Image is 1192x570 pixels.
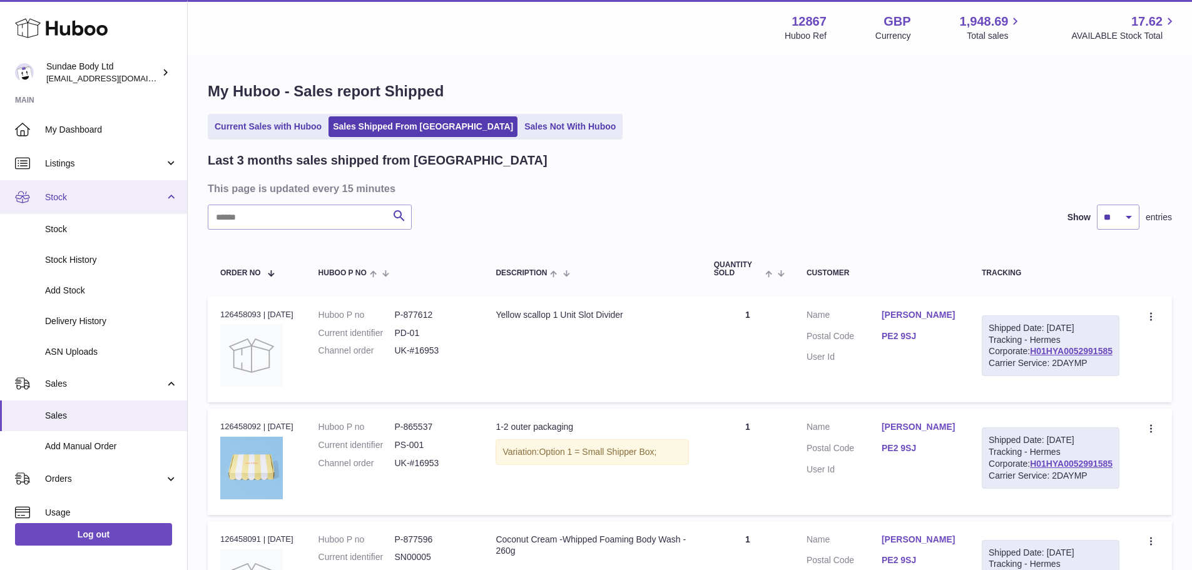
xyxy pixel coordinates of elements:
[394,309,471,321] dd: P-877612
[394,551,471,563] dd: SN00005
[45,223,178,235] span: Stock
[318,457,395,469] dt: Channel order
[318,345,395,357] dt: Channel order
[496,534,688,557] div: Coconut Cream -Whipped Foaming Body Wash - 260g
[1071,13,1177,42] a: 17.62 AVAILABLE Stock Total
[1067,211,1091,223] label: Show
[496,439,688,465] div: Variation:
[220,269,261,277] span: Order No
[807,330,882,345] dt: Postal Code
[46,61,159,84] div: Sundae Body Ltd
[807,442,882,457] dt: Postal Code
[1030,346,1113,356] a: H01HYA0052991585
[960,13,1023,42] a: 1,948.69 Total sales
[394,439,471,451] dd: PS-001
[45,440,178,452] span: Add Manual Order
[45,158,165,170] span: Listings
[45,473,165,485] span: Orders
[210,116,326,137] a: Current Sales with Huboo
[318,309,395,321] dt: Huboo P no
[496,309,688,321] div: Yellow scallop 1 Unit Slot Divider
[792,13,827,30] strong: 12867
[45,346,178,358] span: ASN Uploads
[220,309,293,320] div: 126458093 | [DATE]
[394,327,471,339] dd: PD-01
[1030,459,1113,469] a: H01HYA0052991585
[882,554,957,566] a: PE2 9SJ
[882,421,957,433] a: [PERSON_NAME]
[807,554,882,569] dt: Postal Code
[882,309,957,321] a: [PERSON_NAME]
[960,13,1009,30] span: 1,948.69
[45,507,178,519] span: Usage
[45,285,178,297] span: Add Stock
[208,181,1169,195] h3: This page is updated every 15 minutes
[520,116,620,137] a: Sales Not With Huboo
[45,191,165,203] span: Stock
[15,523,172,546] a: Log out
[496,269,547,277] span: Description
[884,13,910,30] strong: GBP
[882,534,957,546] a: [PERSON_NAME]
[1131,13,1163,30] span: 17.62
[785,30,827,42] div: Huboo Ref
[394,457,471,469] dd: UK-#16953
[318,439,395,451] dt: Current identifier
[496,421,688,433] div: 1-2 outer packaging
[989,470,1113,482] div: Carrier Service: 2DAYMP
[394,534,471,546] dd: P-877596
[220,534,293,545] div: 126458091 | [DATE]
[208,152,548,169] h2: Last 3 months sales shipped from [GEOGRAPHIC_DATA]
[807,269,957,277] div: Customer
[220,437,283,499] img: SundaeShipper_16a6fc00-6edf-4928-86da-7e3aaa1396b4.jpg
[45,254,178,266] span: Stock History
[807,421,882,436] dt: Name
[701,409,794,514] td: 1
[15,63,34,82] img: internalAdmin-12867@internal.huboo.com
[318,269,367,277] span: Huboo P no
[208,81,1172,101] h1: My Huboo - Sales report Shipped
[46,73,184,83] span: [EMAIL_ADDRESS][DOMAIN_NAME]
[989,547,1113,559] div: Shipped Date: [DATE]
[318,421,395,433] dt: Huboo P no
[45,315,178,327] span: Delivery History
[45,378,165,390] span: Sales
[882,442,957,454] a: PE2 9SJ
[807,534,882,549] dt: Name
[967,30,1022,42] span: Total sales
[318,551,395,563] dt: Current identifier
[982,269,1119,277] div: Tracking
[989,357,1113,369] div: Carrier Service: 2DAYMP
[394,345,471,357] dd: UK-#16953
[45,124,178,136] span: My Dashboard
[982,315,1119,377] div: Tracking - Hermes Corporate:
[45,410,178,422] span: Sales
[701,297,794,402] td: 1
[318,327,395,339] dt: Current identifier
[1071,30,1177,42] span: AVAILABLE Stock Total
[1146,211,1172,223] span: entries
[807,464,882,476] dt: User Id
[539,447,656,457] span: Option 1 = Small Shipper Box;
[394,421,471,433] dd: P-865537
[714,261,762,277] span: Quantity Sold
[982,427,1119,489] div: Tracking - Hermes Corporate:
[807,309,882,324] dt: Name
[807,351,882,363] dt: User Id
[220,324,283,387] img: no-photo.jpg
[989,434,1113,446] div: Shipped Date: [DATE]
[989,322,1113,334] div: Shipped Date: [DATE]
[318,534,395,546] dt: Huboo P no
[329,116,517,137] a: Sales Shipped From [GEOGRAPHIC_DATA]
[875,30,911,42] div: Currency
[882,330,957,342] a: PE2 9SJ
[220,421,293,432] div: 126458092 | [DATE]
